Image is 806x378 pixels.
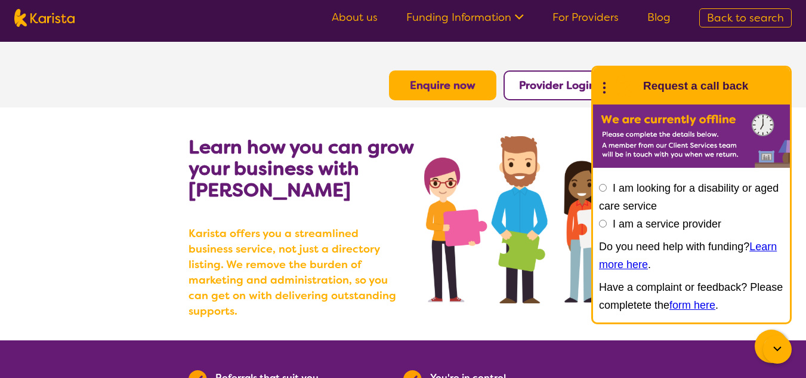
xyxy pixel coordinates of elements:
a: Enquire now [410,78,475,93]
label: I am a service provider [613,218,721,230]
span: Back to search [707,11,784,25]
img: grow your business with Karista [424,136,617,303]
a: About us [332,10,378,24]
label: I am looking for a disability or aged care service [599,182,779,212]
button: Channel Menu [755,330,788,363]
b: Learn how you can grow your business with [PERSON_NAME] [189,134,413,202]
p: Do you need help with funding? . [599,238,784,273]
a: Back to search [699,8,792,27]
b: Karista offers you a streamlined business service, not just a directory listing. We remove the bu... [189,226,403,319]
img: Karista offline chat form to request call back [593,105,790,168]
h1: Request a call back [643,77,748,95]
p: Have a complaint or feedback? Please completete the . [599,278,784,314]
img: Karista [612,74,636,98]
img: Karista logo [14,9,75,27]
a: For Providers [552,10,619,24]
a: Funding Information [406,10,524,24]
a: Provider Login [519,78,595,93]
a: form here [669,299,715,311]
button: Enquire now [389,70,496,100]
button: Provider Login [504,70,611,100]
a: Blog [647,10,671,24]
